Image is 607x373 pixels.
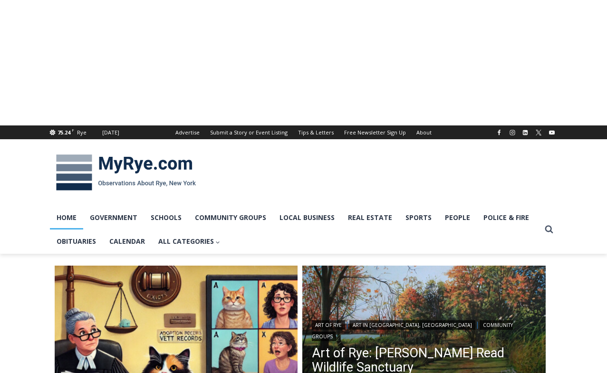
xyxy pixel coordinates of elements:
a: YouTube [546,127,558,138]
span: 75.24 [58,129,70,136]
a: Calendar [103,230,152,253]
a: Sports [399,206,438,230]
span: All Categories [158,236,221,247]
nav: Secondary Navigation [170,125,437,139]
button: View Search Form [540,221,558,238]
a: X [533,127,544,138]
a: Obituaries [50,230,103,253]
a: Police & Fire [477,206,536,230]
a: Art in [GEOGRAPHIC_DATA], [GEOGRAPHIC_DATA] [349,320,475,330]
a: Local Business [273,206,341,230]
a: Tips & Letters [293,125,339,139]
a: Community Groups [188,206,273,230]
a: Government [83,206,144,230]
a: Schools [144,206,188,230]
a: Submit a Story or Event Listing [205,125,293,139]
a: Home [50,206,83,230]
span: F [72,127,74,133]
a: Linkedin [520,127,531,138]
div: [DATE] [102,128,119,137]
a: Free Newsletter Sign Up [339,125,411,139]
a: Art of Rye [312,320,345,330]
a: Real Estate [341,206,399,230]
a: Advertise [170,125,205,139]
img: MyRye.com [50,148,202,197]
a: About [411,125,437,139]
a: Instagram [507,127,518,138]
div: | | [312,318,536,341]
a: Facebook [493,127,505,138]
a: All Categories [152,230,227,253]
div: Rye [77,128,87,137]
nav: Primary Navigation [50,206,540,254]
a: People [438,206,477,230]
